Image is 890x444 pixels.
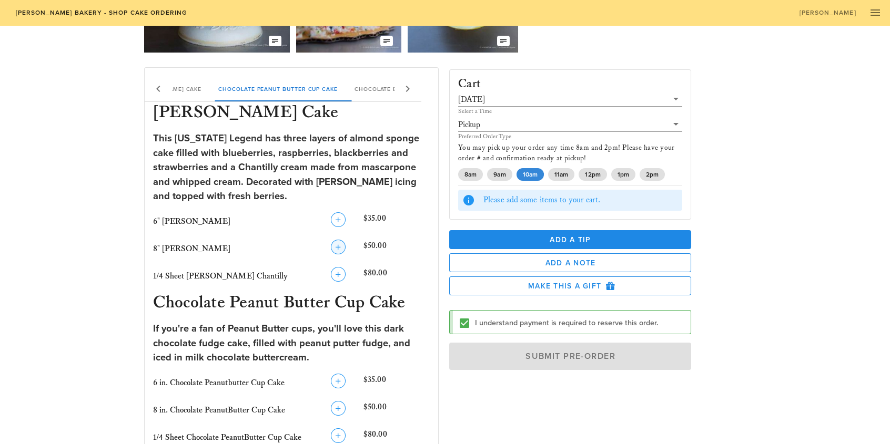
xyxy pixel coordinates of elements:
div: $80.00 [361,265,432,288]
span: 6" [PERSON_NAME] [153,216,230,226]
h3: Chocolate Peanut Butter Cup Cake [151,292,432,315]
div: Chocolate Butter Pecan Cake [346,76,464,101]
p: You may pick up your order any time 8am and 2pm! Please have your order # and confirmation ready ... [458,143,682,164]
div: If you're a fan of Peanut Butter cups, you'll love this dark chocolate fudge cake, filled with pe... [153,322,430,365]
div: $50.00 [361,399,432,422]
span: [PERSON_NAME] [799,9,856,16]
span: 6 in. Chocolate Peanutbutter Cup Cake [153,378,285,388]
a: [PERSON_NAME] Bakery - Shop Cake Ordering [8,5,194,20]
h3: Cart [458,78,481,90]
span: Make this a Gift [458,281,682,291]
button: Submit Pre-Order [449,343,691,370]
span: 8am [464,168,477,181]
div: This [US_STATE] Legend has three layers of almond sponge cake filled with blueberries, raspberrie... [153,131,430,204]
button: Make this a Gift [449,276,691,295]
button: Add a Note [449,253,691,272]
div: Pickup [458,118,682,131]
div: Chocolate Peanut Butter Cup Cake [210,76,346,101]
span: 1/4 Sheet [PERSON_NAME] Chantilly [153,271,288,281]
div: [DATE] [458,95,485,105]
label: I understand payment is required to reserve this order. [475,318,682,328]
div: $35.00 [361,371,432,395]
span: Add a Tip [458,235,683,244]
h3: [PERSON_NAME] Cake [151,102,432,125]
div: [DATE] [458,92,682,106]
span: 1pm [618,168,629,181]
span: 8" [PERSON_NAME] [153,244,230,254]
span: 10am [523,168,538,181]
span: 11am [554,168,568,181]
span: [PERSON_NAME] Bakery - Shop Cake Ordering [15,9,187,16]
span: 1/4 Sheet Chocolate PeanutButter Cup Cake [153,432,301,442]
span: 12pm [585,168,600,181]
span: 8 in. Chocolate PeanutButter Cup Cake [153,405,285,415]
span: 9am [493,168,505,181]
div: Select a Time [458,108,682,115]
button: Add a Tip [449,230,691,249]
span: Add a Note [458,259,682,267]
div: Please add some items to your cart. [483,194,678,206]
div: $50.00 [361,238,432,261]
span: Submit Pre-Order [461,351,679,362]
div: Preferred Order Type [458,133,682,140]
div: Pickup [458,120,480,130]
span: 2pm [646,168,659,181]
div: $35.00 [361,210,432,233]
a: [PERSON_NAME] [792,5,863,20]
